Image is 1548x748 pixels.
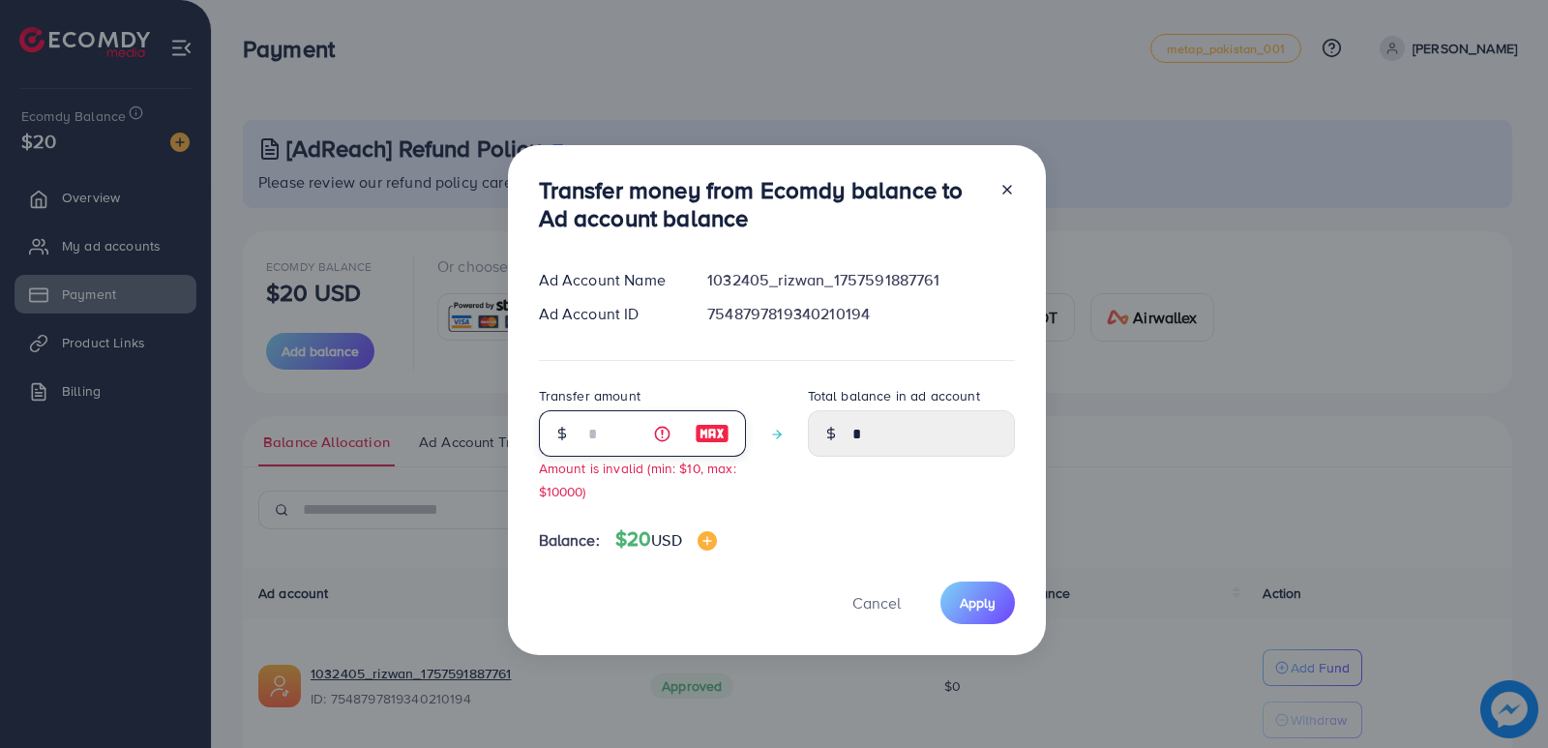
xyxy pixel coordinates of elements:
label: Total balance in ad account [808,386,980,405]
div: Ad Account Name [523,269,693,291]
div: 1032405_rizwan_1757591887761 [692,269,1029,291]
img: image [695,422,729,445]
label: Transfer amount [539,386,640,405]
h4: $20 [615,527,717,552]
span: Balance: [539,529,600,552]
small: Amount is invalid (min: $10, max: $10000) [539,459,736,499]
div: 7548797819340210194 [692,303,1029,325]
span: Apply [960,593,996,613]
span: Cancel [852,592,901,613]
span: USD [651,529,681,551]
h3: Transfer money from Ecomdy balance to Ad account balance [539,176,984,232]
div: Ad Account ID [523,303,693,325]
button: Cancel [828,582,925,623]
img: image [698,531,717,551]
button: Apply [940,582,1015,623]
